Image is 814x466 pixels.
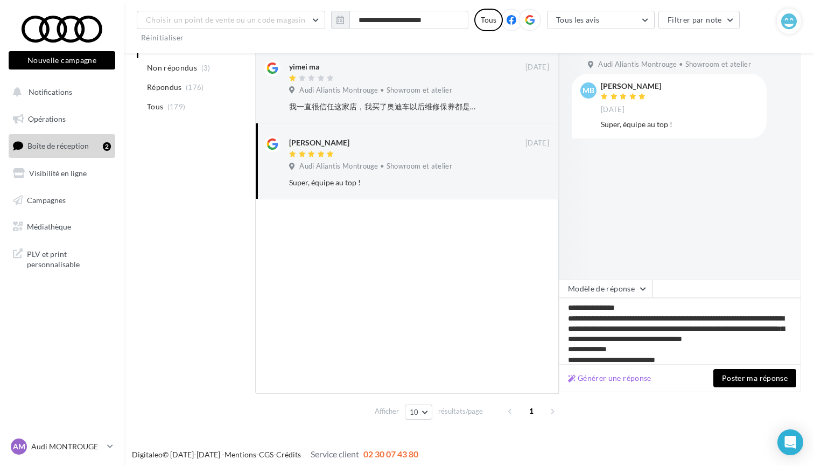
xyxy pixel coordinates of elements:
a: Digitaleo [132,450,163,459]
span: Audi Aliantis Montrouge • Showroom et atelier [299,162,452,171]
span: Visibilité en ligne [29,169,87,178]
span: Répondus [147,82,182,93]
button: Réinitialiser [137,31,188,44]
div: Tous [474,9,503,31]
a: AM Audi MONTROUGE [9,436,115,457]
div: yimei ma [289,61,319,72]
button: Tous les avis [547,11,655,29]
div: Super, équipe au top ! [289,177,479,188]
span: 02 30 07 43 80 [363,449,418,459]
a: Campagnes [6,189,117,212]
span: PLV et print personnalisable [27,247,111,270]
a: Visibilité en ligne [6,162,117,185]
a: PLV et print personnalisable [6,242,117,274]
span: Opérations [28,114,66,123]
a: CGS [259,450,273,459]
span: AM [13,441,25,452]
span: MB [583,85,594,96]
a: Opérations [6,108,117,130]
span: Campagnes [27,195,66,204]
button: Nouvelle campagne [9,51,115,69]
button: Choisir un point de vente ou un code magasin [137,11,325,29]
span: [DATE] [525,62,549,72]
span: Non répondus [147,62,197,73]
span: Tous [147,101,163,112]
a: Médiathèque [6,215,117,238]
a: Boîte de réception2 [6,134,117,157]
span: [DATE] [525,138,549,148]
span: (176) [186,83,204,92]
span: Audi Aliantis Montrouge • Showroom et atelier [598,60,751,69]
span: [DATE] [601,105,624,115]
div: 2 [103,142,111,151]
a: Mentions [224,450,256,459]
button: Poster ma réponse [713,369,796,387]
span: Service client [311,449,359,459]
div: [PERSON_NAME] [289,137,349,148]
span: Afficher [375,406,399,416]
a: Crédits [276,450,301,459]
span: 1 [523,402,540,420]
p: Audi MONTROUGE [31,441,103,452]
button: Générer une réponse [564,372,656,385]
div: 我一直很信任这家店，我买了奥迪车以后维修保养都是在这家店，里面的工作人员认真负责。但是今天去保养却让我感觉很不好，接待我的先生建议我换前轮胎和刹车片，我不知道因为什么原因，他肯定不知道我也懂一点... [289,101,479,112]
button: Modèle de réponse [559,280,652,298]
span: Médiathèque [27,222,71,231]
span: Notifications [29,87,72,96]
div: Super, équipe au top ! [601,119,758,130]
span: Tous les avis [556,15,600,24]
span: Boîte de réception [27,141,89,150]
span: 10 [410,408,419,416]
button: 10 [405,405,432,420]
span: résultats/page [438,406,483,416]
button: Filtrer par note [658,11,740,29]
span: Choisir un point de vente ou un code magasin [146,15,305,24]
div: [PERSON_NAME] [601,82,661,90]
span: © [DATE]-[DATE] - - - [132,450,418,459]
div: Open Intercom Messenger [777,429,803,455]
button: Notifications [6,81,113,103]
span: Audi Aliantis Montrouge • Showroom et atelier [299,86,452,95]
span: (179) [167,102,186,111]
span: (3) [201,64,210,72]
